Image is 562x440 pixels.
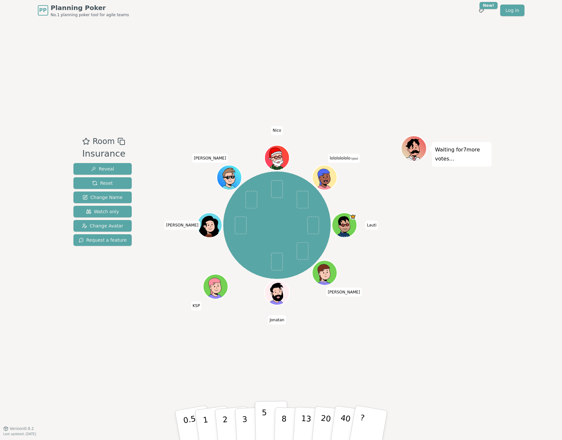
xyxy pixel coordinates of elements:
button: Click to change your avatar [313,166,336,189]
button: Reset [73,177,132,189]
button: Version0.9.2 [3,426,34,431]
button: Add as favourite [82,136,90,147]
span: Click to change your name [326,288,362,297]
span: Reset [92,180,113,186]
button: Reveal [73,163,132,175]
span: Click to change your name [268,315,286,324]
span: Change Avatar [82,223,123,229]
button: Change Avatar [73,220,132,232]
button: New! [476,5,487,16]
span: Click to change your name [271,126,283,135]
span: Lauti is the host [350,214,356,220]
span: Click to change your name [191,302,202,311]
span: Change Name [83,194,122,201]
span: PP [39,6,47,14]
span: Version 0.9.2 [10,426,34,431]
span: (you) [350,157,358,160]
p: Waiting for 7 more votes... [435,145,488,163]
div: Insurance [82,147,125,160]
span: Click to change your name [164,221,200,230]
span: Last updated: [DATE] [3,432,36,436]
button: Request a feature [73,234,132,246]
button: Watch only [73,206,132,217]
span: Room [93,136,115,147]
span: Request a feature [79,237,127,243]
a: PPPlanning PokerNo.1 planning poker tool for agile teams [38,3,129,17]
button: Change Name [73,192,132,203]
span: Watch only [86,208,119,215]
span: No.1 planning poker tool for agile teams [51,12,129,17]
span: Click to change your name [192,154,228,163]
span: Click to change your name [365,221,378,230]
div: New! [479,2,498,9]
a: Log in [500,5,524,16]
span: Planning Poker [51,3,129,12]
span: Reveal [91,166,114,172]
span: Click to change your name [328,154,360,163]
